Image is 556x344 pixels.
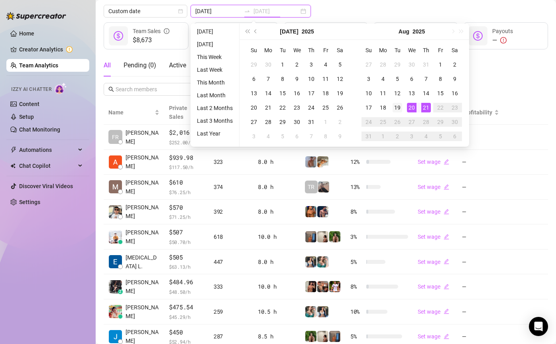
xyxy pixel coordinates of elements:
div: 9 [292,74,302,84]
td: 2025-08-19 [390,100,405,115]
span: [PERSON_NAME] [126,128,159,146]
li: This Month [194,78,236,87]
div: 19 [335,88,345,98]
div: 31 [364,132,373,141]
td: 2025-08-22 [433,100,448,115]
a: Set wageedit [418,159,449,165]
td: 2025-07-22 [275,100,290,115]
div: 14 [263,88,273,98]
li: [DATE] [194,27,236,36]
td: 2025-08-20 [405,100,419,115]
td: 2025-08-06 [290,129,304,143]
div: 31 [421,60,431,69]
span: calendar [178,9,183,14]
td: 2025-08-23 [448,100,462,115]
div: 1 [436,60,445,69]
img: Ralphy [317,231,328,242]
img: Zach [305,281,316,292]
div: 2 [393,132,402,141]
td: 2025-07-18 [318,86,333,100]
td: 2025-07-24 [304,100,318,115]
input: End date [253,7,299,16]
div: 1 [378,132,388,141]
td: 2025-08-11 [376,86,390,100]
td: 2025-07-09 [290,72,304,86]
span: $939.98 [169,153,204,163]
div: 18 [321,88,330,98]
div: 30 [263,60,273,69]
td: 2025-07-28 [376,57,390,72]
div: 20 [407,103,417,112]
div: 29 [393,60,402,69]
a: Chat Monitoring [19,126,60,133]
td: 2025-07-14 [261,86,275,100]
span: thunderbolt [10,147,17,153]
input: Start date [195,7,241,16]
div: — [492,35,513,45]
td: 2025-07-27 [247,115,261,129]
a: Setup [19,114,34,120]
td: 2025-08-27 [405,115,419,129]
th: Th [419,43,433,57]
div: Open Intercom Messenger [529,317,548,336]
img: Zaddy [317,256,328,267]
img: Zaddy [305,306,316,317]
div: 6 [450,132,460,141]
div: 4 [263,132,273,141]
a: Home [19,30,34,37]
td: 2025-08-09 [448,72,462,86]
div: Pending ( 0 ) [124,61,156,70]
div: 8 [436,74,445,84]
a: Set wageedit [418,309,449,315]
span: edit [444,334,449,339]
div: 2 [450,60,460,69]
span: edit [444,284,449,289]
div: 9 [450,74,460,84]
div: 5 [393,74,402,84]
button: Last year (Control + left) [243,24,251,39]
div: 1 [278,60,287,69]
div: 23 [450,103,460,112]
a: Team Analytics [19,62,58,69]
div: 10 [364,88,373,98]
a: Set wageedit [418,234,449,240]
div: 20 [249,103,259,112]
span: question-circle [356,22,361,40]
img: Osvaldo [317,281,328,292]
div: 13 [249,88,259,98]
span: edit [444,234,449,240]
div: 26 [393,117,402,127]
div: 18 [378,103,388,112]
div: 8.0 h [258,157,295,166]
td: 2025-07-25 [318,100,333,115]
div: 15 [436,88,445,98]
div: All [104,61,111,70]
div: 27 [364,60,373,69]
td: 2025-08-03 [247,129,261,143]
li: Last Week [194,65,236,75]
img: Axel [317,206,328,217]
th: Su [361,43,376,57]
th: Su [247,43,261,57]
img: Wayne [329,331,340,342]
div: 29 [278,117,287,127]
td: 2025-07-29 [390,57,405,72]
td: 2025-08-03 [361,72,376,86]
img: LC [318,181,329,193]
th: Fr [433,43,448,57]
td: 2025-08-26 [390,115,405,129]
td: 2025-07-03 [304,57,318,72]
span: info-circle [164,27,169,35]
button: Choose a month [399,24,409,39]
span: edit [444,209,449,214]
div: 12 [335,74,345,84]
td: 2025-08-18 [376,100,390,115]
div: 24 [306,103,316,112]
img: Ralphy [317,331,328,342]
span: $610 [169,178,204,187]
img: Katy [317,306,328,317]
div: 27 [249,117,259,127]
td: 2025-07-08 [275,72,290,86]
td: — [457,150,503,175]
div: 21 [421,103,431,112]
